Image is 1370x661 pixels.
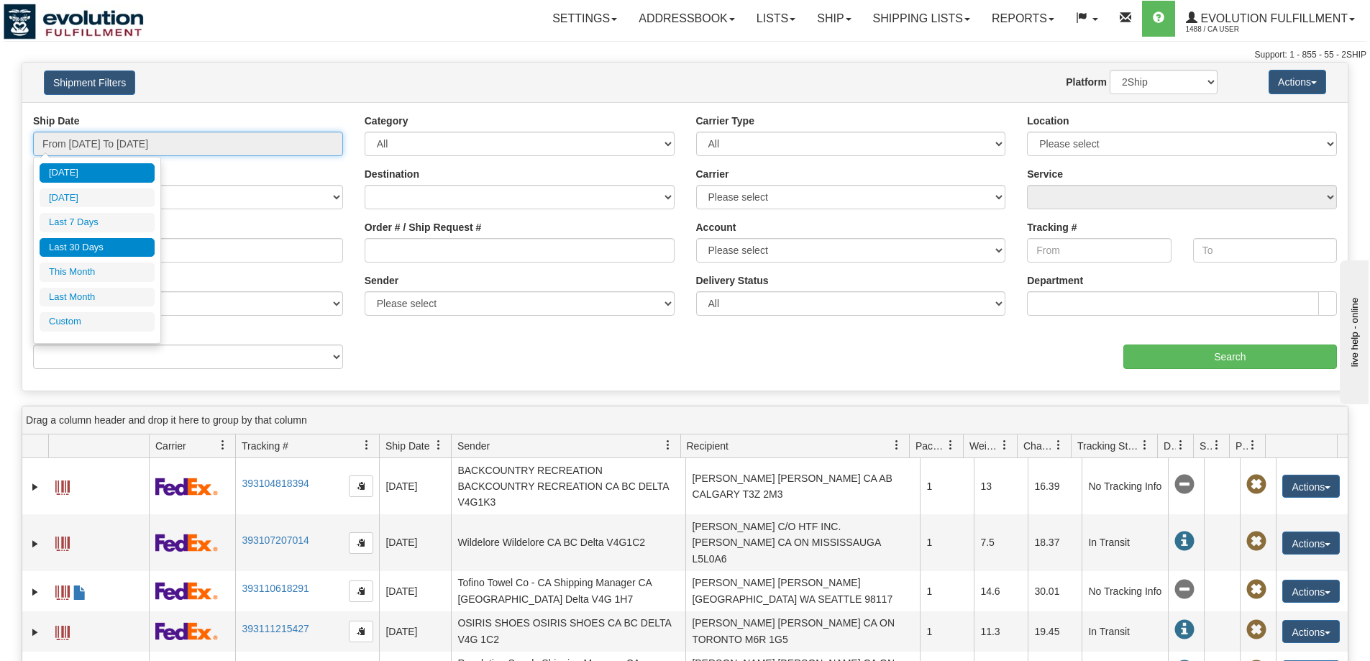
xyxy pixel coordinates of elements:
img: 2 - FedEx Express® [155,534,218,552]
td: [DATE] [379,458,451,514]
span: Pickup Not Assigned [1246,620,1266,640]
td: 1 [920,514,974,570]
button: Copy to clipboard [349,621,373,642]
label: Ship Date [33,114,80,128]
button: Actions [1282,475,1340,498]
td: 19.45 [1028,611,1082,652]
li: Custom [40,312,155,332]
td: 16.39 [1028,458,1082,514]
label: Account [696,220,736,234]
div: grid grouping header [22,406,1348,434]
div: Support: 1 - 855 - 55 - 2SHIP [4,49,1366,61]
span: Pickup Not Assigned [1246,580,1266,600]
td: No Tracking Info [1082,458,1168,514]
a: Settings [542,1,628,37]
a: Expand [28,625,42,639]
a: 393111215427 [242,623,309,634]
li: [DATE] [40,188,155,208]
button: Actions [1269,70,1326,94]
td: No Tracking Info [1082,571,1168,611]
span: Shipment Issues [1200,439,1212,453]
label: Department [1027,273,1083,288]
a: Label [55,474,70,497]
label: Location [1027,114,1069,128]
a: Expand [28,480,42,494]
a: Label [55,619,70,642]
a: Delivery Status filter column settings [1169,433,1193,457]
td: [PERSON_NAME] [PERSON_NAME] [GEOGRAPHIC_DATA] WA SEATTLE 98117 [685,571,920,611]
a: Tracking Status filter column settings [1133,433,1157,457]
button: Copy to clipboard [349,532,373,554]
td: [DATE] [379,571,451,611]
a: Packages filter column settings [939,433,963,457]
a: Weight filter column settings [992,433,1017,457]
a: Tracking # filter column settings [355,433,379,457]
span: Tracking # [242,439,288,453]
span: In Transit [1174,620,1195,640]
label: Tracking # [1027,220,1077,234]
button: Actions [1282,620,1340,643]
button: Copy to clipboard [349,580,373,602]
li: This Month [40,263,155,282]
span: No Tracking Info [1174,475,1195,495]
a: Ship [806,1,862,37]
span: Sender [457,439,490,453]
td: 11.3 [974,611,1028,652]
td: 13 [974,458,1028,514]
a: Shipping lists [862,1,981,37]
td: [PERSON_NAME] C/O HTF INC. [PERSON_NAME] CA ON MISSISSAUGA L5L0A6 [685,514,920,570]
a: Sender filter column settings [656,433,680,457]
label: Sender [365,273,398,288]
a: 393107207014 [242,534,309,546]
a: 393110618291 [242,583,309,594]
td: 1 [920,611,974,652]
td: [DATE] [379,514,451,570]
span: Weight [969,439,1000,453]
td: [PERSON_NAME] [PERSON_NAME] CA AB CALGARY T3Z 2M3 [685,458,920,514]
a: Commercial Invoice [73,579,87,602]
a: Recipient filter column settings [885,433,909,457]
a: Charge filter column settings [1046,433,1071,457]
input: Search [1123,345,1337,369]
input: To [1193,238,1337,263]
label: Carrier [696,167,729,181]
a: Reports [981,1,1065,37]
td: In Transit [1082,514,1168,570]
a: 393104818394 [242,478,309,489]
img: logo1488.jpg [4,4,144,40]
td: Tofino Towel Co - CA Shipping Manager CA [GEOGRAPHIC_DATA] Delta V4G 1H7 [451,571,685,611]
td: 1 [920,571,974,611]
a: Carrier filter column settings [211,433,235,457]
span: Packages [915,439,946,453]
a: Expand [28,537,42,551]
span: Pickup Status [1236,439,1248,453]
img: 2 - FedEx Express® [155,582,218,600]
img: 2 - FedEx Express® [155,622,218,640]
td: [DATE] [379,611,451,652]
span: Pickup Not Assigned [1246,532,1266,552]
button: Actions [1282,532,1340,555]
td: 30.01 [1028,571,1082,611]
button: Actions [1282,580,1340,603]
a: Lists [746,1,806,37]
td: 1 [920,458,974,514]
td: BACKCOUNTRY RECREATION BACKCOUNTRY RECREATION CA BC DELTA V4G1K3 [451,458,685,514]
a: Evolution Fulfillment 1488 / CA User [1175,1,1366,37]
span: Delivery Status [1164,439,1176,453]
span: Pickup Not Assigned [1246,475,1266,495]
a: Addressbook [628,1,746,37]
span: Charge [1023,439,1054,453]
span: Recipient [687,439,729,453]
iframe: chat widget [1337,257,1369,404]
li: [DATE] [40,163,155,183]
td: 18.37 [1028,514,1082,570]
input: From [1027,238,1171,263]
li: Last Month [40,288,155,307]
a: Pickup Status filter column settings [1241,433,1265,457]
label: Destination [365,167,419,181]
a: Expand [28,585,42,599]
label: Order # / Ship Request # [365,220,482,234]
div: live help - online [11,12,133,23]
a: Label [55,530,70,553]
label: Delivery Status [696,273,769,288]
